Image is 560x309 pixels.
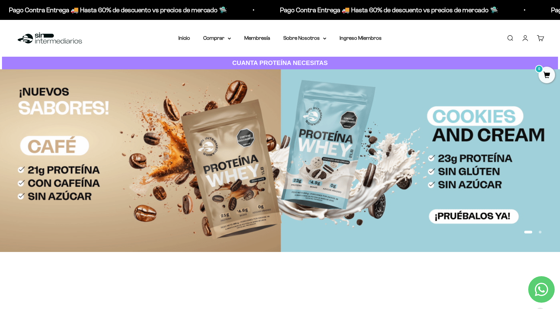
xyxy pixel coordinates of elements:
[232,59,328,66] strong: CUANTA PROTEÍNA NECESITAS
[2,57,558,70] a: CUANTA PROTEÍNA NECESITAS
[9,5,227,15] p: Pago Contra Entrega 🚚 Hasta 60% de descuento vs precios de mercado 🛸
[203,34,231,42] summary: Comprar
[535,65,543,73] mark: 0
[283,34,326,42] summary: Sobre Nosotros
[244,35,270,41] a: Membresía
[538,72,555,79] a: 0
[280,5,498,15] p: Pago Contra Entrega 🚚 Hasta 60% de descuento vs precios de mercado 🛸
[178,35,190,41] a: Inicio
[340,35,382,41] a: Ingreso Miembros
